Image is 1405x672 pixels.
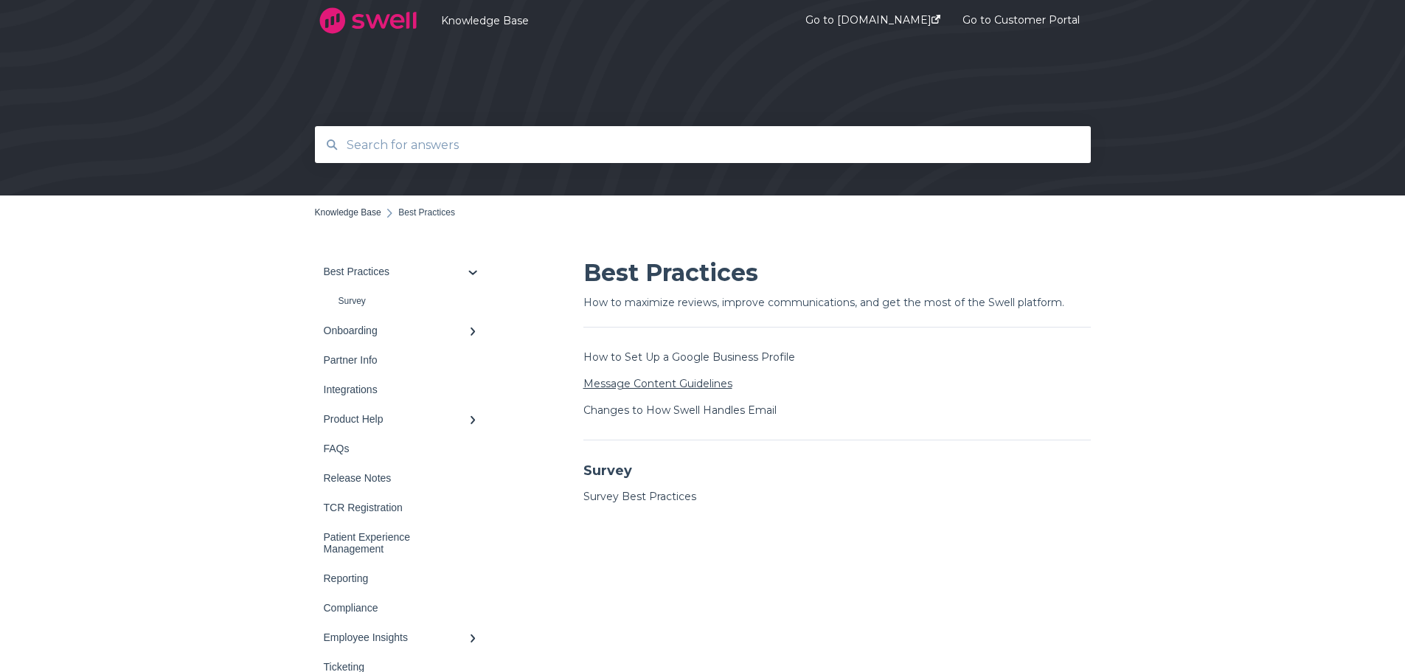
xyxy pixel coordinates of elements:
div: Compliance [324,602,468,614]
div: Best Practices [324,266,468,277]
div: TCR Registration [324,502,468,513]
div: Release Notes [324,472,468,484]
h1: Best Practices [583,257,1091,289]
div: Patient Experience Management [324,531,468,555]
input: Search for answers [338,129,1069,161]
a: Employee Insights [315,623,492,652]
a: Knowledge Base [315,207,381,218]
h4: Survey [583,461,1091,480]
a: Compliance [315,593,492,623]
div: Product Help [324,413,468,425]
div: Onboarding [324,325,468,336]
a: FAQs [315,434,492,463]
a: Survey [315,286,492,316]
div: Employee Insights [324,631,468,643]
a: Best Practices [315,257,492,286]
a: Survey Best Practices [583,490,696,503]
div: Reporting [324,572,468,584]
a: Onboarding [315,316,492,345]
a: Product Help [315,404,492,434]
a: Patient Experience Management [315,522,492,564]
img: company logo [315,2,422,39]
a: Knowledge Base [441,14,761,27]
a: TCR Registration [315,493,492,522]
a: Integrations [315,375,492,404]
div: FAQs [324,443,468,454]
a: Reporting [315,564,492,593]
a: Changes to How Swell Handles Email [583,403,777,417]
a: Release Notes [315,463,492,493]
h6: How to maximize reviews, improve communications, and get the most of the Swell platform. [583,294,1091,328]
span: Best Practices [398,207,455,218]
a: Partner Info [315,345,492,375]
div: Integrations [324,384,468,395]
a: How to Set Up a Google Business Profile [583,350,795,364]
a: Message Content Guidelines [583,377,732,390]
div: Partner Info [324,354,468,366]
